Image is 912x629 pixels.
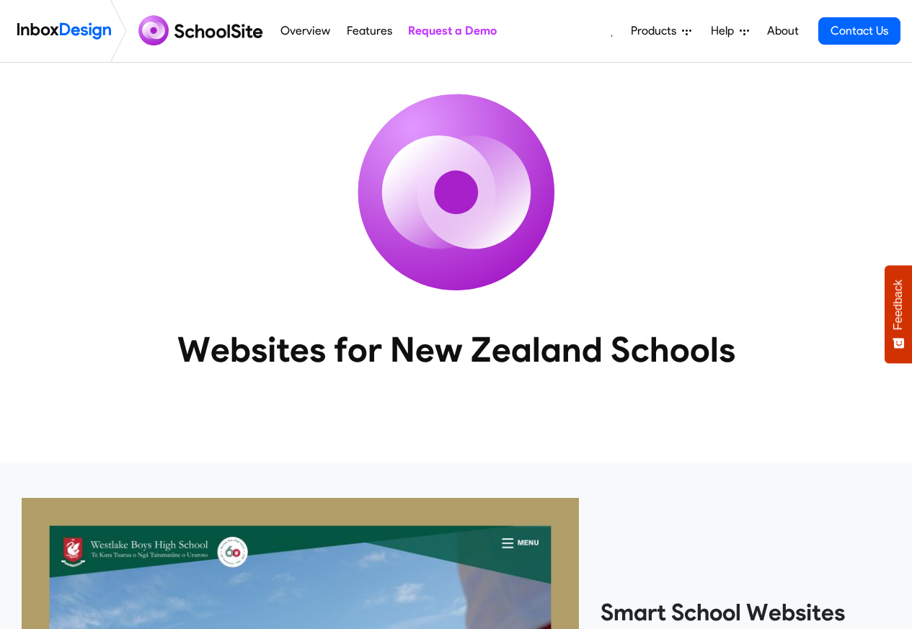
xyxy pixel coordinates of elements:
[133,14,273,48] img: schoolsite logo
[711,22,740,40] span: Help
[892,280,905,330] span: Feedback
[342,17,396,45] a: Features
[631,22,682,40] span: Products
[327,63,586,322] img: icon_schoolsite.svg
[277,17,335,45] a: Overview
[705,17,755,45] a: Help
[114,328,799,371] heading: Websites for New Zealand Schools
[763,17,802,45] a: About
[885,265,912,363] button: Feedback - Show survey
[601,598,890,627] heading: Smart School Websites
[625,17,697,45] a: Products
[404,17,500,45] a: Request a Demo
[818,17,900,45] a: Contact Us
